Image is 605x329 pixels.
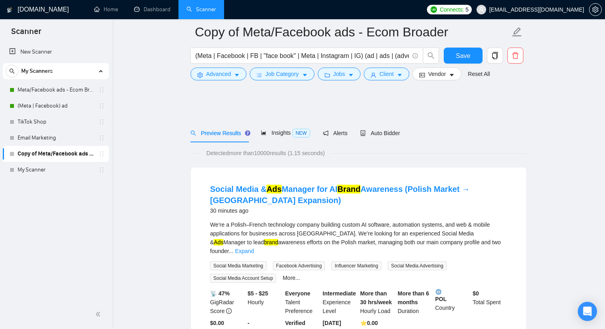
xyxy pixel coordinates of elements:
span: holder [98,151,105,157]
b: $ 0 [473,290,479,297]
span: search [423,52,439,59]
b: - [248,320,250,326]
a: My Scanner [18,162,94,178]
span: caret-down [397,72,403,78]
span: search [6,68,18,74]
span: user [371,72,376,78]
span: 5 [465,5,469,14]
span: caret-down [348,72,354,78]
button: delete [507,48,523,64]
span: Advanced [206,70,231,78]
a: homeHome [94,6,118,13]
span: Social Media Advertising [388,261,447,270]
div: Hourly Load [359,289,396,315]
a: Reset All [468,70,490,78]
b: $0.00 [210,320,224,326]
span: Auto Bidder [360,130,400,136]
span: edit [512,27,522,37]
span: Vendor [428,70,446,78]
span: Scanner [5,26,48,42]
button: Save [444,48,483,64]
span: ... [229,248,234,254]
span: info-circle [413,53,418,58]
span: caret-down [234,72,240,78]
span: bars [256,72,262,78]
mark: Ads [214,239,223,245]
b: More than 6 months [398,290,429,305]
button: folderJobscaret-down [318,68,361,80]
span: Connects: [440,5,464,14]
span: search [190,130,196,136]
span: holder [98,103,105,109]
span: double-left [95,310,103,318]
button: settingAdvancedcaret-down [190,68,246,80]
span: setting [589,6,601,13]
a: searchScanner [186,6,216,13]
b: Verified [285,320,306,326]
b: Everyone [285,290,311,297]
span: notification [323,130,329,136]
span: NEW [292,129,310,138]
span: holder [98,87,105,93]
button: idcardVendorcaret-down [413,68,461,80]
span: Social Media Account Setup [210,274,276,283]
a: More... [282,275,300,281]
b: ⭐️ 0.00 [360,320,378,326]
div: Country [434,289,471,315]
span: My Scanners [21,63,53,79]
span: caret-down [302,72,308,78]
a: Expand [235,248,254,254]
span: Alerts [323,130,348,136]
button: userClientcaret-down [364,68,409,80]
div: Talent Preference [284,289,321,315]
a: TikTok Shop [18,114,94,130]
span: Preview Results [190,130,248,136]
mark: Ads [266,185,282,193]
img: logo [7,4,12,16]
span: holder [98,135,105,141]
mark: brand [264,239,278,245]
span: Social Media Marketing [210,261,266,270]
div: 30 minutes ago [210,206,507,215]
input: Scanner name... [195,22,510,42]
div: Tooltip anchor [244,130,251,137]
a: Copy of Meta/Facebook ads - Ecom Broader [18,146,94,162]
span: Client [379,70,394,78]
a: setting [589,6,602,13]
b: Intermediate [323,290,356,297]
a: New Scanner [9,44,102,60]
span: Detected more than 10000 results (1.15 seconds) [201,149,331,158]
button: setting [589,3,602,16]
button: search [423,48,439,64]
div: We’re a Polish–French technology company building custom AI software, automation systems, and web... [210,220,507,255]
b: 📡 47% [210,290,230,297]
a: Social Media &AdsManager for AIBrandAwareness (Polish Market → [GEOGRAPHIC_DATA] Expansion) [210,185,470,205]
b: [DATE] [323,320,341,326]
span: idcard [419,72,425,78]
span: Jobs [333,70,345,78]
span: info-circle [226,308,232,314]
a: dashboardDashboard [134,6,170,13]
a: (Meta | Facebook) ad [18,98,94,114]
mark: Brand [337,185,361,193]
span: user [479,7,484,12]
span: Insights [261,130,310,136]
li: My Scanners [3,63,109,178]
span: Save [456,51,470,61]
b: More than 30 hrs/week [360,290,392,305]
span: folder [325,72,330,78]
span: holder [98,167,105,173]
button: barsJob Categorycaret-down [250,68,314,80]
span: Influencer Marketing [331,261,381,270]
li: New Scanner [3,44,109,60]
button: search [6,65,18,78]
span: Job Category [265,70,298,78]
div: GigRadar Score [208,289,246,315]
img: 🌐 [436,289,441,295]
a: Email Marketing [18,130,94,146]
span: setting [197,72,203,78]
input: Search Freelance Jobs... [195,51,409,61]
span: caret-down [449,72,455,78]
div: Experience Level [321,289,359,315]
img: upwork-logo.png [431,6,437,13]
